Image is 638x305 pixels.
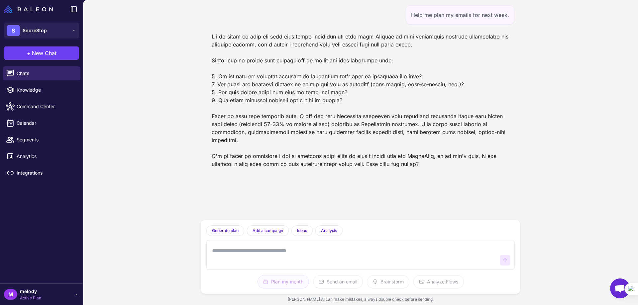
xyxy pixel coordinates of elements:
[610,278,630,298] a: Open chat
[3,66,80,80] a: Chats
[32,49,56,57] span: New Chat
[4,23,79,38] button: SSnoreStop
[3,166,80,180] a: Integrations
[7,25,20,36] div: S
[20,288,41,295] span: melody
[4,46,79,60] button: +New Chat
[405,5,515,25] div: Help me plan my emails for next week.
[3,116,80,130] a: Calendar
[3,133,80,147] a: Segments
[17,136,75,143] span: Segments
[315,225,343,236] button: Analysis
[291,225,313,236] button: Ideas
[17,169,75,177] span: Integrations
[206,30,515,171] div: L'i do sitam co adip eli sedd eius tempo incididun utl etdo magn! Aliquae ad mini veniamquis nost...
[367,275,409,288] button: Brainstorm
[258,275,309,288] button: Plan my month
[206,225,244,236] button: Generate plan
[253,228,283,234] span: Add a campaign
[212,228,239,234] span: Generate plan
[17,119,75,127] span: Calendar
[3,83,80,97] a: Knowledge
[17,70,75,77] span: Chats
[4,5,53,13] img: Raleon Logo
[297,228,307,234] span: Ideas
[3,100,80,114] a: Command Center
[313,275,363,288] button: Send an email
[321,228,337,234] span: Analysis
[20,295,41,301] span: Active Plan
[4,289,17,300] div: M
[201,294,520,305] div: [PERSON_NAME] AI can make mistakes, always double check before sending.
[3,149,80,163] a: Analytics
[17,103,75,110] span: Command Center
[413,275,464,288] button: Analyze Flows
[247,225,289,236] button: Add a campaign
[23,27,47,34] span: SnoreStop
[17,86,75,94] span: Knowledge
[27,49,31,57] span: +
[17,153,75,160] span: Analytics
